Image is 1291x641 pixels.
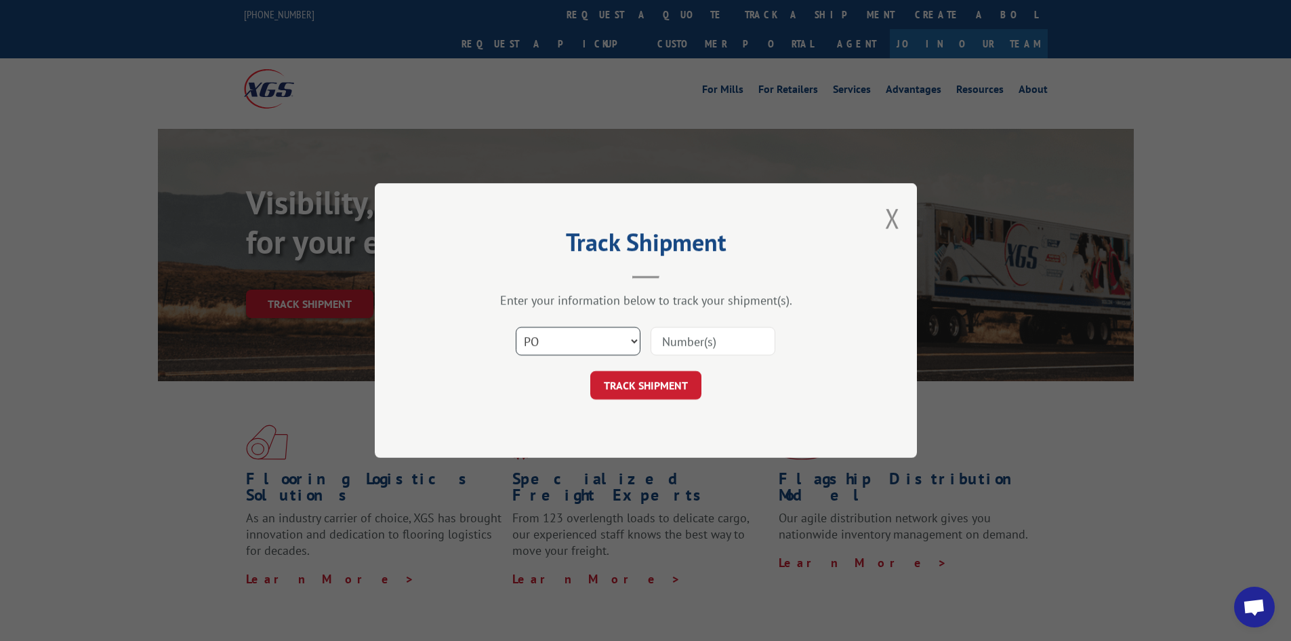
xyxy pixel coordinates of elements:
[651,327,775,355] input: Number(s)
[885,200,900,236] button: Close modal
[443,233,849,258] h2: Track Shipment
[590,371,701,400] button: TRACK SHIPMENT
[443,292,849,308] div: Enter your information below to track your shipment(s).
[1234,587,1275,627] a: Open chat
